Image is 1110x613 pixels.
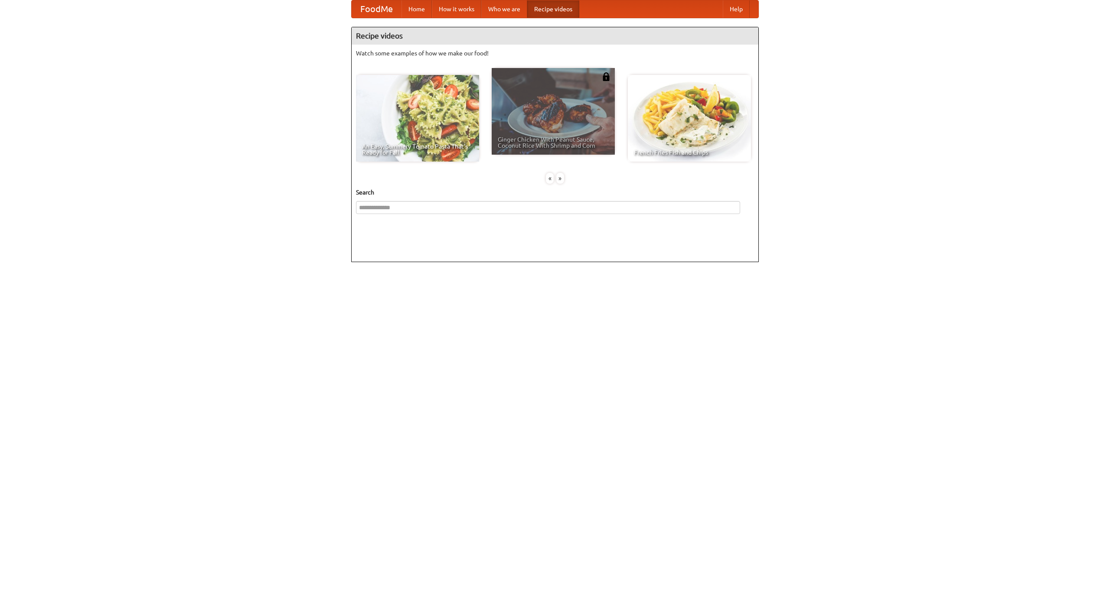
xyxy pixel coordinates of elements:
[602,72,610,81] img: 483408.png
[546,173,554,184] div: «
[402,0,432,18] a: Home
[556,173,564,184] div: »
[527,0,579,18] a: Recipe videos
[356,49,754,58] p: Watch some examples of how we make our food!
[628,75,751,162] a: French Fries Fish and Chips
[356,75,479,162] a: An Easy, Summery Tomato Pasta That's Ready for Fall
[432,0,481,18] a: How it works
[352,27,758,45] h4: Recipe videos
[481,0,527,18] a: Who we are
[634,149,745,156] span: French Fries Fish and Chips
[356,188,754,197] h5: Search
[352,0,402,18] a: FoodMe
[723,0,750,18] a: Help
[362,143,473,156] span: An Easy, Summery Tomato Pasta That's Ready for Fall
